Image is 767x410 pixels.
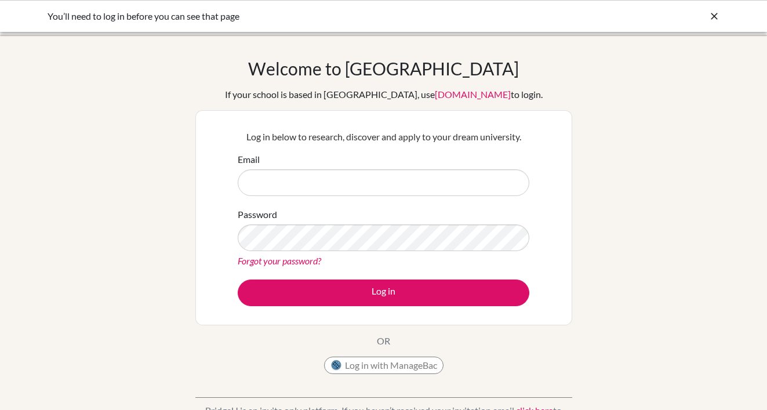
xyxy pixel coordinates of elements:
[238,280,529,306] button: Log in
[238,130,529,144] p: Log in below to research, discover and apply to your dream university.
[377,334,390,348] p: OR
[238,153,260,166] label: Email
[435,89,511,100] a: [DOMAIN_NAME]
[48,9,546,23] div: You’ll need to log in before you can see that page
[225,88,543,101] div: If your school is based in [GEOGRAPHIC_DATA], use to login.
[324,357,444,374] button: Log in with ManageBac
[238,208,277,222] label: Password
[238,255,321,266] a: Forgot your password?
[248,58,519,79] h1: Welcome to [GEOGRAPHIC_DATA]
